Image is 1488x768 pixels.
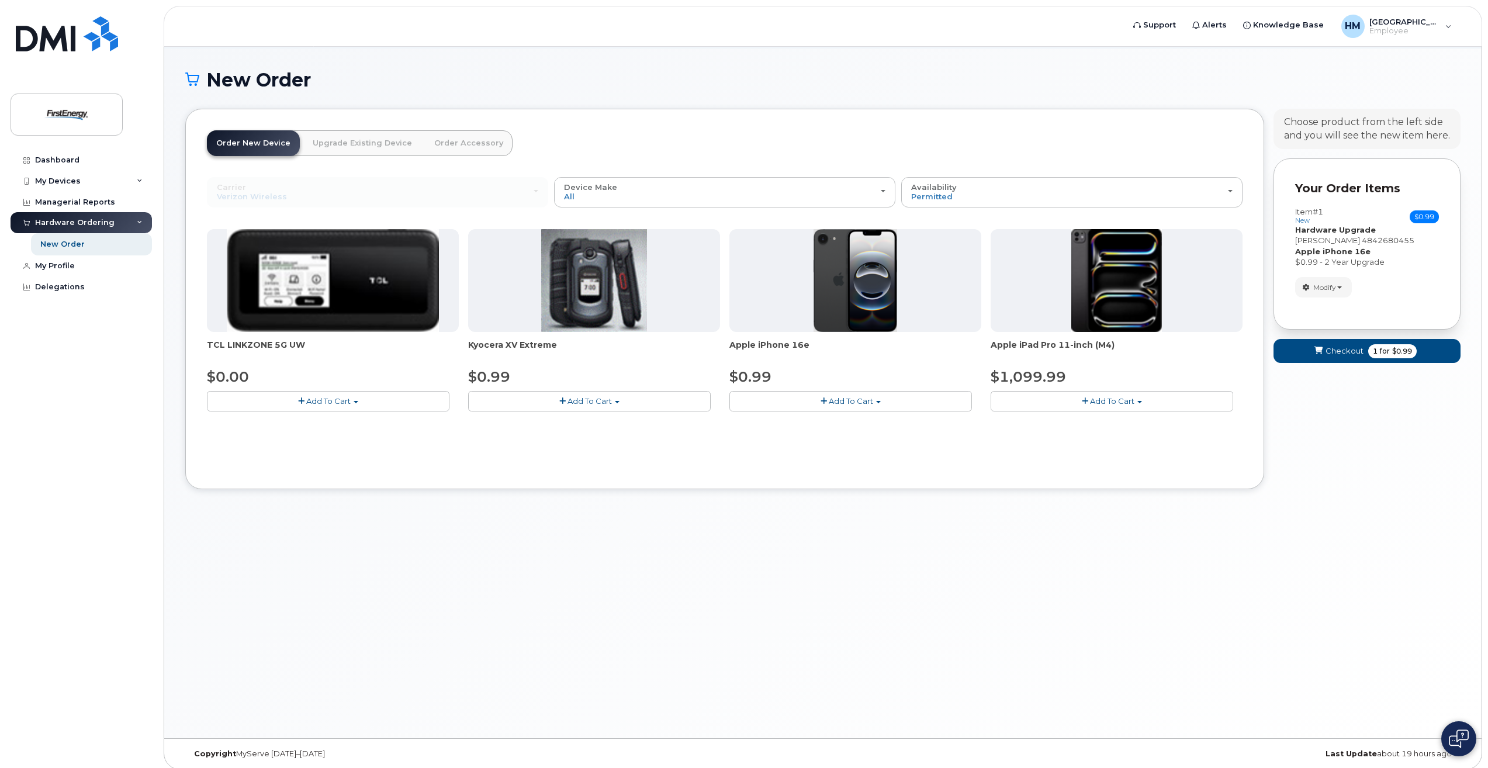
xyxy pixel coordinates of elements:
[729,391,972,411] button: Add To Cart
[303,130,421,156] a: Upgrade Existing Device
[1326,345,1364,357] span: Checkout
[1369,17,1439,26] span: [GEOGRAPHIC_DATA][PERSON_NAME]
[1274,339,1461,363] button: Checkout 1 for $0.99
[1143,19,1176,31] span: Support
[468,391,711,411] button: Add To Cart
[468,339,720,362] div: Kyocera XV Extreme
[729,368,771,385] span: $0.99
[1345,19,1361,33] span: HM
[564,182,617,192] span: Device Make
[194,749,236,758] strong: Copyright
[1295,257,1439,268] div: $0.99 - 2 Year Upgrade
[1449,729,1469,748] img: Open chat
[306,396,351,406] span: Add To Cart
[991,391,1233,411] button: Add To Cart
[1036,749,1461,759] div: about 19 hours ago
[1295,207,1323,224] h3: Item
[1378,346,1392,357] span: for
[1184,13,1235,37] a: Alerts
[227,229,439,332] img: linkzone5g.png
[1326,749,1377,758] strong: Last Update
[1295,236,1360,245] span: [PERSON_NAME]
[1295,216,1310,224] small: new
[991,368,1066,385] span: $1,099.99
[729,339,981,362] div: Apple iPhone 16e
[185,749,610,759] div: MyServe [DATE]–[DATE]
[1253,19,1324,31] span: Knowledge Base
[829,396,873,406] span: Add To Cart
[1284,116,1450,143] div: Choose product from the left side and you will see the new item here.
[1295,180,1439,197] p: Your Order Items
[207,391,449,411] button: Add To Cart
[1362,236,1414,245] span: 4842680455
[901,177,1243,207] button: Availability Permitted
[1369,26,1439,36] span: Employee
[564,192,575,201] span: All
[1313,282,1336,293] span: Modify
[1235,13,1332,37] a: Knowledge Base
[207,339,459,362] div: TCL LINKZONE 5G UW
[207,130,300,156] a: Order New Device
[814,229,898,332] img: iphone16e.png
[1392,346,1412,357] span: $0.99
[207,368,249,385] span: $0.00
[911,182,957,192] span: Availability
[1333,15,1460,38] div: Houston, Mandi
[911,192,953,201] span: Permitted
[1295,247,1371,256] strong: Apple iPhone 16e
[1202,19,1227,31] span: Alerts
[425,130,513,156] a: Order Accessory
[1090,396,1134,406] span: Add To Cart
[554,177,895,207] button: Device Make All
[567,396,612,406] span: Add To Cart
[1295,225,1376,234] strong: Hardware Upgrade
[1125,13,1184,37] a: Support
[1410,210,1439,223] span: $0.99
[541,229,647,332] img: xvextreme.gif
[185,70,1461,90] h1: New Order
[991,339,1243,362] div: Apple iPad Pro 11-inch (M4)
[1071,229,1162,332] img: ipad_pro_11_m4.png
[1313,207,1323,216] span: #1
[1295,277,1352,297] button: Modify
[468,368,510,385] span: $0.99
[1373,346,1378,357] span: 1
